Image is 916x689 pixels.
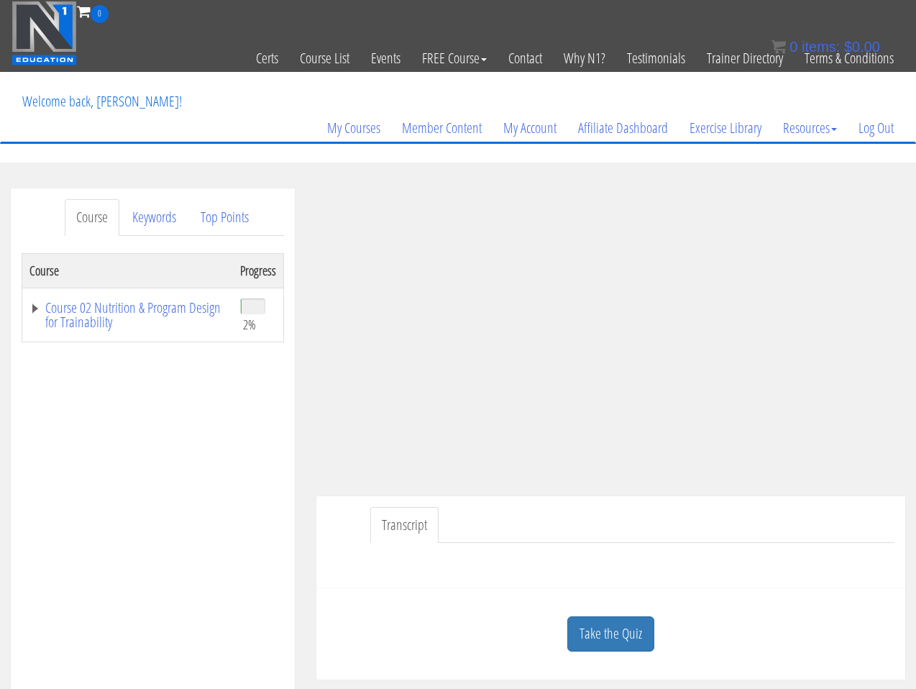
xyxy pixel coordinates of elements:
[12,1,77,65] img: n1-education
[844,39,880,55] bdi: 0.00
[844,39,852,55] span: $
[121,199,188,236] a: Keywords
[29,301,226,329] a: Course 02 Nutrition & Program Design for Trainability
[567,93,679,163] a: Affiliate Dashboard
[553,23,616,93] a: Why N1?
[789,39,797,55] span: 0
[189,199,260,236] a: Top Points
[498,23,553,93] a: Contact
[289,23,360,93] a: Course List
[370,507,439,544] a: Transcript
[771,39,880,55] a: 0 items: $0.00
[243,316,256,332] span: 2%
[802,39,840,55] span: items:
[493,93,567,163] a: My Account
[794,23,904,93] a: Terms & Conditions
[360,23,411,93] a: Events
[696,23,794,93] a: Trainer Directory
[771,40,786,54] img: icon11.png
[391,93,493,163] a: Member Content
[65,199,119,236] a: Course
[679,93,772,163] a: Exercise Library
[411,23,498,93] a: FREE Course
[22,253,233,288] th: Course
[91,5,109,23] span: 0
[316,93,391,163] a: My Courses
[772,93,848,163] a: Resources
[616,23,696,93] a: Testimonials
[848,93,904,163] a: Log Out
[77,1,109,21] a: 0
[567,616,654,652] a: Take the Quiz
[245,23,289,93] a: Certs
[12,73,193,130] p: Welcome back, [PERSON_NAME]!
[233,253,284,288] th: Progress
